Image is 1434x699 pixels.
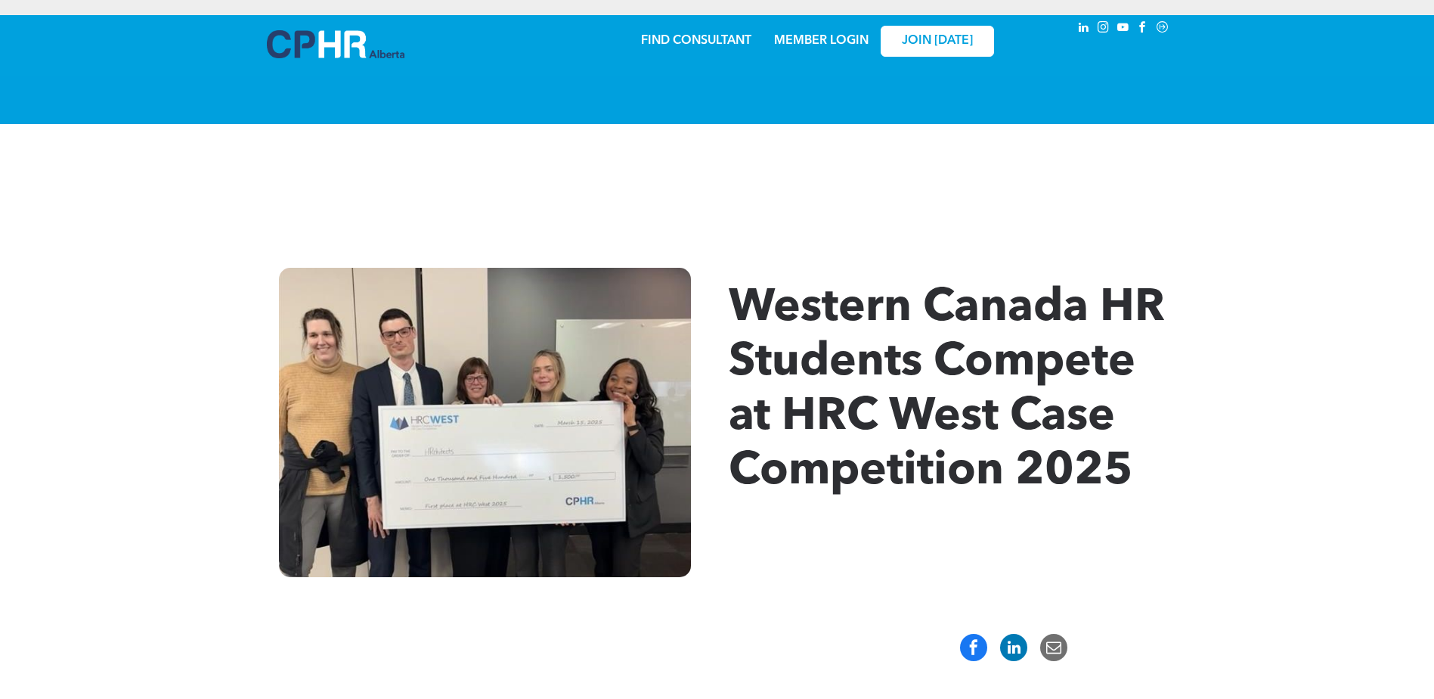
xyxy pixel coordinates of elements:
[1115,19,1132,39] a: youtube
[641,35,751,47] a: FIND CONSULTANT
[267,30,404,58] img: A blue and white logo for cp alberta
[1076,19,1092,39] a: linkedin
[729,286,1165,495] span: Western Canada HR Students Compete at HRC West Case Competition 2025
[1154,19,1171,39] a: Social network
[902,34,973,48] span: JOIN [DATE]
[1095,19,1112,39] a: instagram
[1135,19,1151,39] a: facebook
[881,26,994,57] a: JOIN [DATE]
[774,35,869,47] a: MEMBER LOGIN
